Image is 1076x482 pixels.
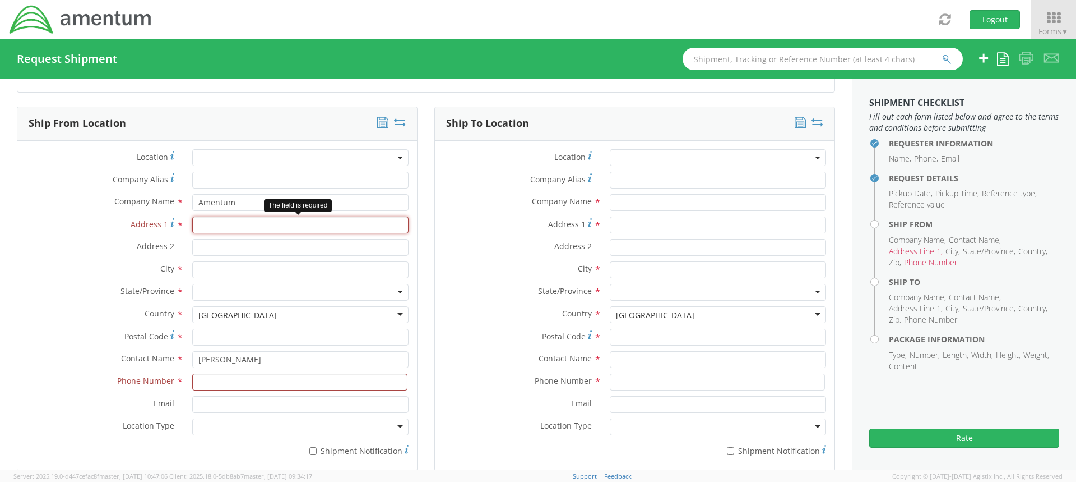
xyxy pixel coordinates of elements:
[538,286,592,296] span: State/Province
[548,219,586,229] span: Address 1
[982,188,1037,199] li: Reference type
[869,429,1059,448] button: Rate
[945,303,960,314] li: City
[535,375,592,386] span: Phone Number
[446,118,529,129] h3: Ship To Location
[616,310,694,321] div: [GEOGRAPHIC_DATA]
[554,241,592,251] span: Address 2
[13,472,168,480] span: Server: 2025.19.0-d447cefac8f
[530,174,586,185] span: Company Alias
[889,350,907,361] li: Type
[264,199,332,212] div: The field is required
[889,303,943,314] li: Address Line 1
[573,472,597,480] a: Support
[889,139,1059,148] h4: Requester Information
[244,472,312,480] span: master, [DATE] 09:34:17
[539,353,592,364] span: Contact Name
[996,350,1021,361] li: Height
[904,257,957,268] li: Phone Number
[1023,350,1049,361] li: Weight
[889,188,933,199] li: Pickup Date
[869,98,1059,108] h3: Shipment Checklist
[949,292,1001,303] li: Contact Name
[727,447,734,455] input: Shipment Notification
[160,263,174,274] span: City
[889,246,943,257] li: Address Line 1
[889,220,1059,228] h4: Ship From
[198,310,277,321] div: [GEOGRAPHIC_DATA]
[562,308,592,319] span: Country
[145,308,174,319] span: Country
[120,286,174,296] span: State/Province
[889,199,945,210] li: Reference value
[169,472,312,480] span: Client: 2025.18.0-5db8ab7
[192,443,409,457] label: Shipment Notification
[910,350,940,361] li: Number
[1038,26,1068,36] span: Forms
[532,196,592,206] span: Company Name
[889,314,901,325] li: Zip
[571,398,592,408] span: Email
[971,350,993,361] li: Width
[949,235,1001,246] li: Contact Name
[941,153,959,164] li: Email
[117,375,174,386] span: Phone Number
[124,331,168,342] span: Postal Code
[114,196,174,206] span: Company Name
[963,303,1015,314] li: State/Province
[970,10,1020,29] button: Logout
[604,472,632,480] a: Feedback
[154,398,174,408] span: Email
[99,472,168,480] span: master, [DATE] 10:47:06
[889,292,946,303] li: Company Name
[1018,246,1047,257] li: Country
[889,361,917,372] li: Content
[904,314,957,325] li: Phone Number
[935,188,979,199] li: Pickup Time
[554,152,586,162] span: Location
[869,111,1059,134] span: Fill out each form listed below and agree to the terms and conditions before submitting
[578,263,592,274] span: City
[542,331,586,342] span: Postal Code
[137,241,174,251] span: Address 2
[131,219,168,229] span: Address 1
[963,246,1015,257] li: State/Province
[889,278,1059,286] h4: Ship To
[945,246,960,257] li: City
[889,235,946,246] li: Company Name
[889,257,901,268] li: Zip
[29,118,126,129] h3: Ship From Location
[914,153,938,164] li: Phone
[121,353,174,364] span: Contact Name
[137,152,168,162] span: Location
[113,174,168,185] span: Company Alias
[889,153,911,164] li: Name
[540,420,592,431] span: Location Type
[889,174,1059,182] h4: Request Details
[943,350,968,361] li: Length
[309,447,317,455] input: Shipment Notification
[123,420,174,431] span: Location Type
[610,443,826,457] label: Shipment Notification
[892,472,1063,481] span: Copyright © [DATE]-[DATE] Agistix Inc., All Rights Reserved
[1018,303,1047,314] li: Country
[889,335,1059,343] h4: Package Information
[17,53,117,65] h4: Request Shipment
[8,4,153,35] img: dyn-intl-logo-049831509241104b2a82.png
[683,48,963,70] input: Shipment, Tracking or Reference Number (at least 4 chars)
[1061,27,1068,36] span: ▼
